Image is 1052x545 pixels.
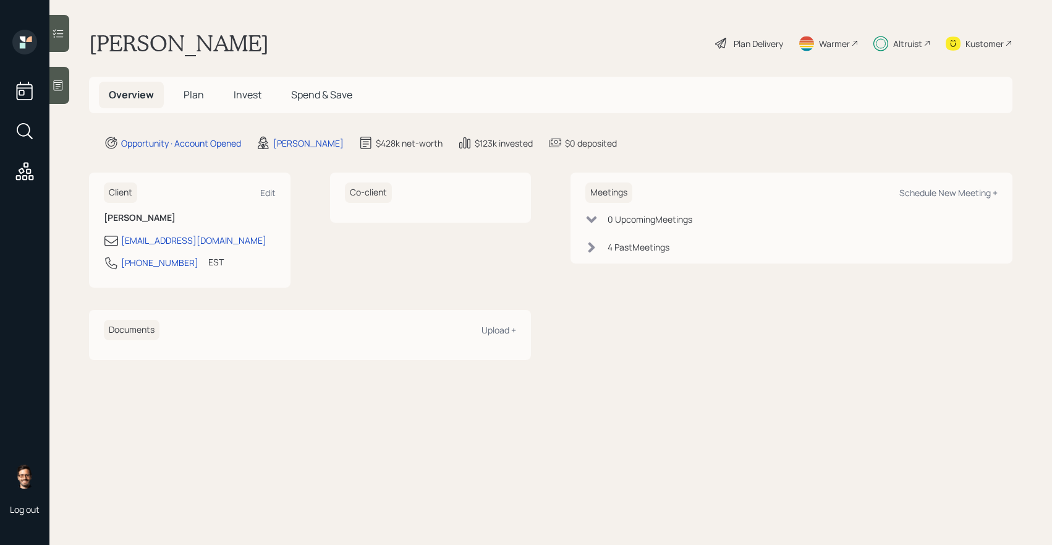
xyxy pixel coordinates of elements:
div: Plan Delivery [734,37,783,50]
div: Edit [260,187,276,199]
span: Plan [184,88,204,101]
div: $428k net-worth [376,137,443,150]
div: $0 deposited [565,137,617,150]
div: Schedule New Meeting + [899,187,998,199]
div: $123k invested [475,137,533,150]
h6: Co-client [345,182,392,203]
div: [PERSON_NAME] [273,137,344,150]
h6: [PERSON_NAME] [104,213,276,223]
span: Invest [234,88,261,101]
div: 0 Upcoming Meeting s [608,213,692,226]
div: Altruist [893,37,922,50]
div: Kustomer [965,37,1004,50]
div: [PHONE_NUMBER] [121,256,198,269]
div: Log out [10,504,40,515]
div: EST [208,255,224,268]
h6: Meetings [585,182,632,203]
h6: Client [104,182,137,203]
div: 4 Past Meeting s [608,241,669,254]
div: Opportunity · Account Opened [121,137,241,150]
img: sami-boghos-headshot.png [12,464,37,489]
div: [EMAIL_ADDRESS][DOMAIN_NAME] [121,234,266,247]
div: Upload + [481,324,516,336]
span: Overview [109,88,154,101]
div: Warmer [819,37,850,50]
span: Spend & Save [291,88,352,101]
h6: Documents [104,320,159,340]
h1: [PERSON_NAME] [89,30,269,57]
